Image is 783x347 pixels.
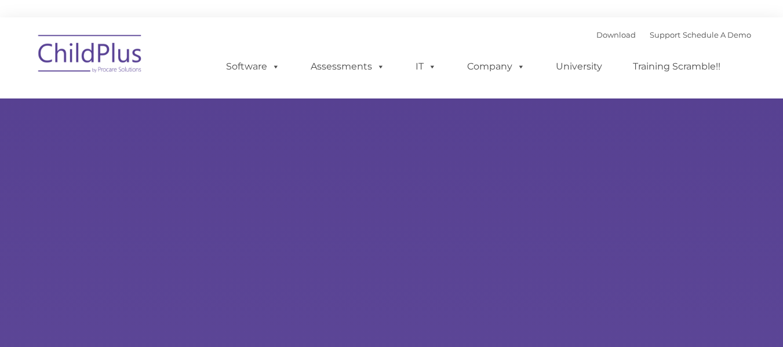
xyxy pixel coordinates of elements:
a: Download [596,30,636,39]
a: Assessments [299,55,396,78]
a: Company [456,55,537,78]
font: | [596,30,751,39]
a: Software [214,55,292,78]
a: Training Scramble!! [621,55,732,78]
a: Support [650,30,680,39]
a: University [544,55,614,78]
a: IT [404,55,448,78]
a: Schedule A Demo [683,30,751,39]
img: ChildPlus by Procare Solutions [32,27,148,85]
